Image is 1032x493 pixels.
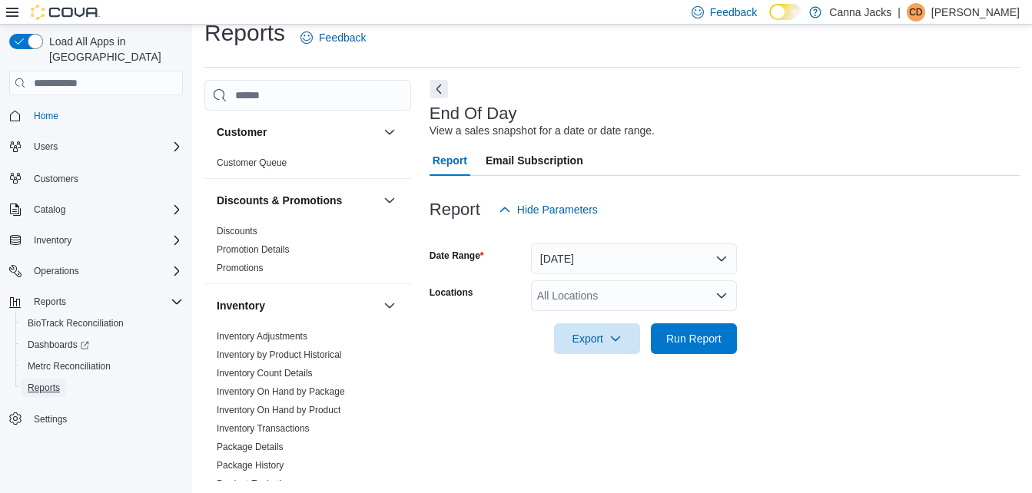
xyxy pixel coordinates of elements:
button: Catalog [3,199,189,220]
button: Operations [3,260,189,282]
span: Dashboards [28,339,89,351]
span: Package Details [217,441,284,453]
button: Inventory [380,296,399,315]
a: Inventory by Product Historical [217,349,342,360]
button: Inventory [3,230,189,251]
a: Reports [22,379,66,397]
span: Customers [28,168,183,187]
div: Customer [204,154,411,178]
a: Inventory On Hand by Package [217,386,345,397]
span: Promotion Details [217,243,290,256]
button: Next [430,80,448,98]
button: Reports [3,291,189,313]
button: Inventory [28,231,78,250]
a: Dashboards [22,336,95,354]
button: Run Report [651,323,737,354]
h3: Customer [217,124,267,140]
span: Users [34,141,58,153]
img: Cova [31,5,100,20]
button: Discounts & Promotions [380,191,399,210]
button: Metrc Reconciliation [15,356,189,377]
span: Inventory Adjustments [217,330,307,342]
label: Locations [430,286,473,299]
button: Reports [15,377,189,399]
span: Settings [34,413,67,425]
span: Dark Mode [769,20,770,21]
span: Inventory by Product Historical [217,349,342,361]
span: Inventory [28,231,183,250]
a: Discounts [217,226,257,237]
span: Home [34,110,58,122]
a: Inventory Adjustments [217,331,307,342]
span: Inventory [34,234,71,246]
button: Users [3,136,189,157]
a: Product Expirations [217,478,297,489]
button: Reports [28,293,72,311]
h3: End Of Day [430,104,517,123]
span: Operations [28,262,183,280]
span: Inventory On Hand by Package [217,385,345,398]
span: Customers [34,173,78,185]
button: Customer [217,124,377,140]
button: Customer [380,123,399,141]
h3: Inventory [217,298,265,313]
a: Settings [28,410,73,428]
h1: Reports [204,18,285,48]
a: Inventory Transactions [217,423,310,434]
span: Feedback [710,5,757,20]
span: Product Expirations [217,478,297,490]
div: Discounts & Promotions [204,222,411,283]
span: BioTrack Reconciliation [22,314,183,333]
span: Promotions [217,262,264,274]
a: Metrc Reconciliation [22,357,117,376]
span: Reports [28,293,183,311]
a: Package History [217,460,284,471]
span: Package History [217,459,284,471]
span: Load All Apps in [GEOGRAPHIC_DATA] [43,34,183,65]
button: Export [554,323,640,354]
span: Operations [34,265,79,277]
button: Discounts & Promotions [217,193,377,208]
span: Catalog [28,200,183,219]
button: Home [3,104,189,127]
span: Hide Parameters [517,202,598,217]
span: Dashboards [22,336,183,354]
a: Promotions [217,263,264,273]
button: Customers [3,167,189,189]
span: Run Report [666,331,722,346]
span: Email Subscription [486,145,583,176]
a: Inventory On Hand by Product [217,405,340,415]
span: Inventory Count Details [217,367,313,379]
span: Reports [28,382,60,394]
button: [DATE] [531,243,737,274]
p: | [898,3,901,22]
p: Canna Jacks [829,3,891,22]
button: Hide Parameters [493,194,604,225]
span: Reports [34,296,66,308]
p: [PERSON_NAME] [931,3,1020,22]
span: CD [909,3,922,22]
a: Customer Queue [217,157,287,168]
a: Promotion Details [217,244,290,255]
div: View a sales snapshot for a date or date range. [430,123,655,139]
div: Christal Duffield [907,3,925,22]
span: Metrc Reconciliation [22,357,183,376]
span: Report [433,145,467,176]
span: Feedback [319,30,366,45]
button: Inventory [217,298,377,313]
span: Reports [22,379,183,397]
a: Customers [28,170,85,188]
a: Inventory Count Details [217,368,313,379]
span: BioTrack Reconciliation [28,317,124,329]
button: Operations [28,262,85,280]
span: Users [28,137,183,156]
button: Catalog [28,200,71,219]
a: BioTrack Reconciliation [22,314,130,333]
label: Date Range [430,250,484,262]
span: Settings [28,409,183,428]
a: Dashboards [15,334,189,356]
nav: Complex example [9,98,183,470]
span: Inventory Transactions [217,422,310,435]
h3: Discounts & Promotions [217,193,342,208]
input: Dark Mode [769,4,801,20]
